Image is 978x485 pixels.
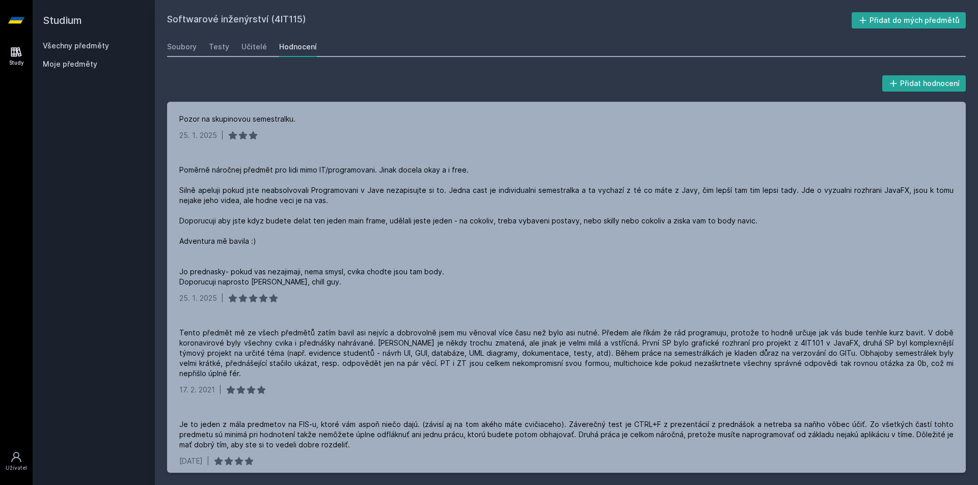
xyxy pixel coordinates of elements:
div: Poměrně náročnej předmět pro lidi mimo IT/programovani. Jinak docela okay a i free. Silně apeluji... [179,165,954,287]
div: Soubory [167,42,197,52]
div: Study [9,59,24,67]
div: | [207,456,209,466]
a: Hodnocení [279,37,317,57]
a: Uživatel [2,446,31,477]
div: Pozor na skupinovou semestralku. [179,114,295,124]
button: Přidat do mých předmětů [852,12,966,28]
div: Je to jeden z mála predmetov na FIS-u, ktoré vám aspoň niečo dajú. (závisí aj na tom akého máte c... [179,419,954,450]
div: [DATE] [179,456,203,466]
div: Uživatel [6,464,27,472]
a: Učitelé [241,37,267,57]
h2: Softwarové inženýrství (4IT115) [167,12,852,28]
div: | [219,385,222,395]
div: 25. 1. 2025 [179,130,217,140]
div: 25. 1. 2025 [179,293,217,303]
div: Učitelé [241,42,267,52]
a: Soubory [167,37,197,57]
a: Všechny předměty [43,41,109,50]
a: Testy [209,37,229,57]
div: | [221,130,224,140]
div: 17. 2. 2021 [179,385,215,395]
button: Přidat hodnocení [882,75,966,92]
div: | [221,293,224,303]
div: Tento předmět mě ze všech předmětů zatím bavil asi nejvíc a dobrovolně jsem mu věnoval více času ... [179,328,954,379]
div: Testy [209,42,229,52]
span: Moje předměty [43,59,97,69]
div: Hodnocení [279,42,317,52]
a: Study [2,41,31,72]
